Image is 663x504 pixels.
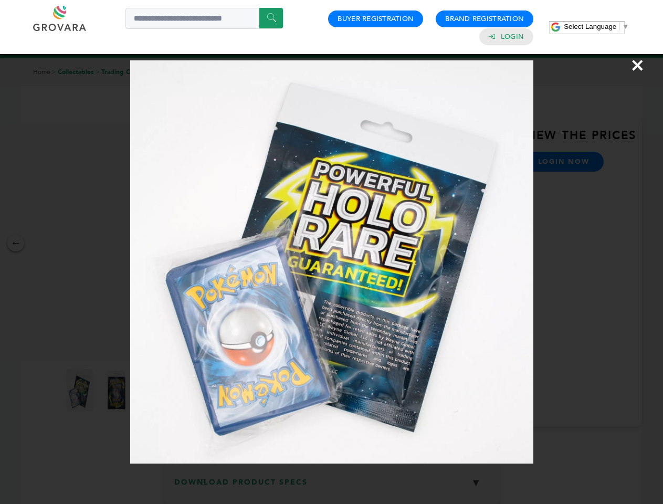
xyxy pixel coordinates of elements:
[338,14,414,24] a: Buyer Registration
[622,23,629,30] span: ▼
[125,8,283,29] input: Search a product or brand...
[130,60,533,464] img: Image Preview
[501,32,524,41] a: Login
[564,23,629,30] a: Select Language​
[445,14,524,24] a: Brand Registration
[564,23,616,30] span: Select Language
[619,23,619,30] span: ​
[630,50,645,80] span: ×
